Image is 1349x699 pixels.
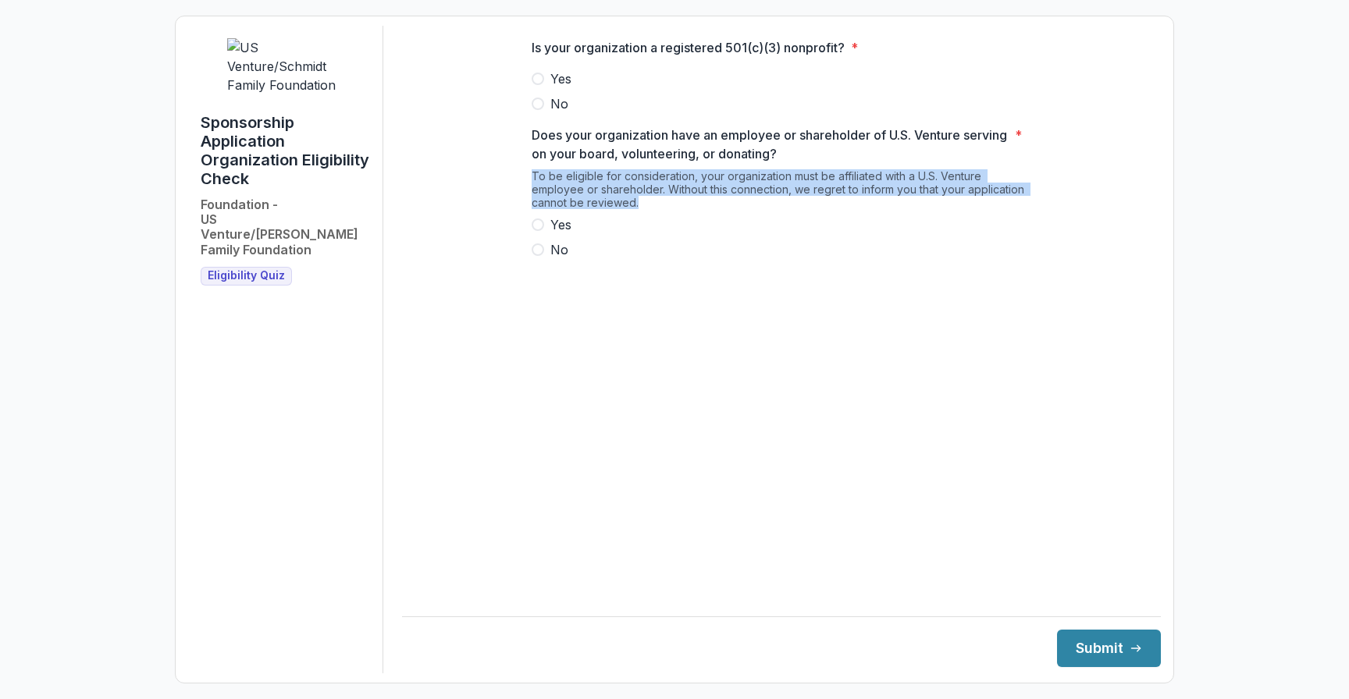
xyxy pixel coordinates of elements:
p: Does your organization have an employee or shareholder of U.S. Venture serving on your board, vol... [532,126,1009,163]
span: Yes [550,69,571,88]
button: Submit [1057,630,1161,667]
span: No [550,240,568,259]
span: Yes [550,215,571,234]
div: To be eligible for consideration, your organization must be affiliated with a U.S. Venture employ... [532,169,1031,215]
h2: Foundation - US Venture/[PERSON_NAME] Family Foundation [201,197,370,257]
img: US Venture/Schmidt Family Foundation [227,38,344,94]
h1: Sponsorship Application Organization Eligibility Check [201,113,370,188]
p: Is your organization a registered 501(c)(3) nonprofit? [532,38,845,57]
span: Eligibility Quiz [208,269,285,282]
span: No [550,94,568,113]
